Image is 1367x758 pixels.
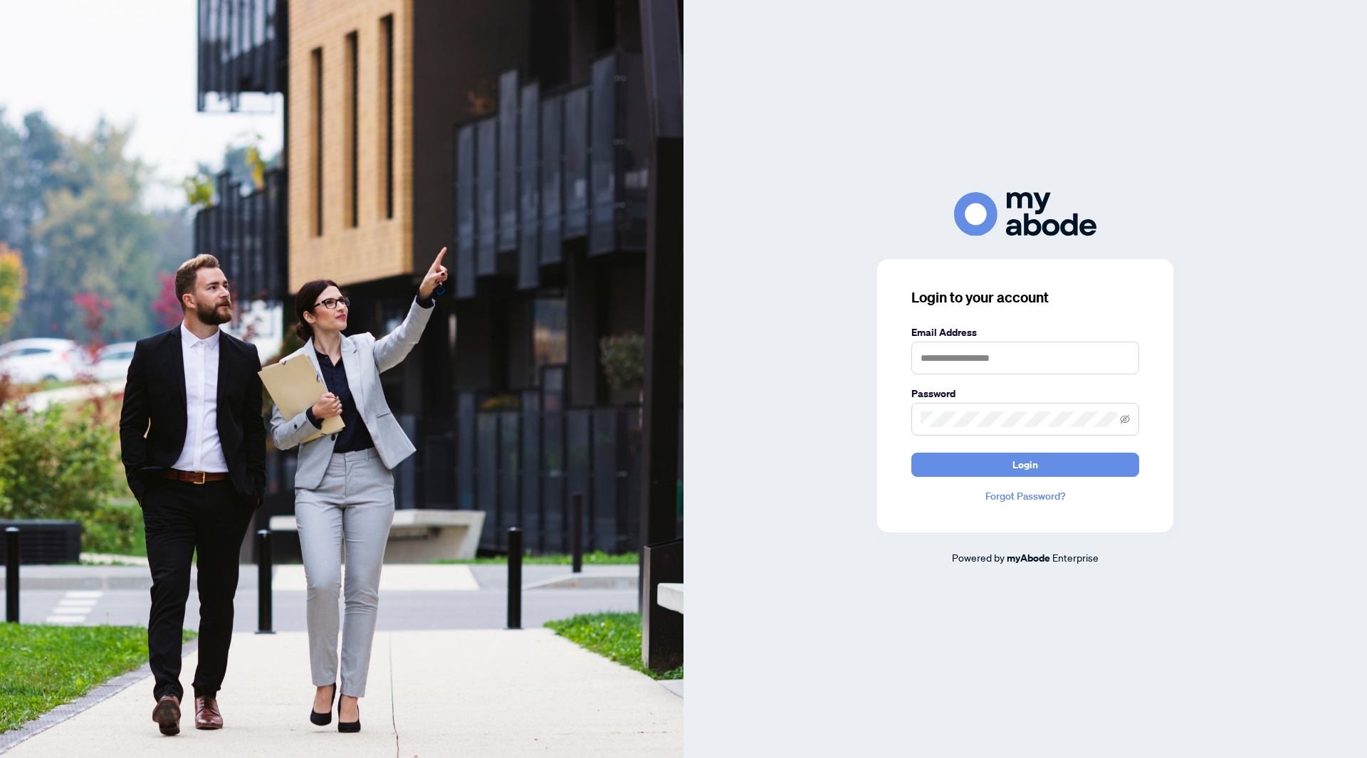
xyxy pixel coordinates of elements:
img: ma-logo [954,192,1096,236]
span: Enterprise [1052,551,1099,564]
label: Password [911,386,1139,401]
span: Login [1012,453,1038,476]
button: Login [911,453,1139,477]
h3: Login to your account [911,288,1139,307]
span: eye-invisible [1120,414,1130,424]
a: Forgot Password? [911,488,1139,504]
a: myAbode [1007,550,1050,566]
span: Powered by [952,551,1005,564]
label: Email Address [911,325,1139,340]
